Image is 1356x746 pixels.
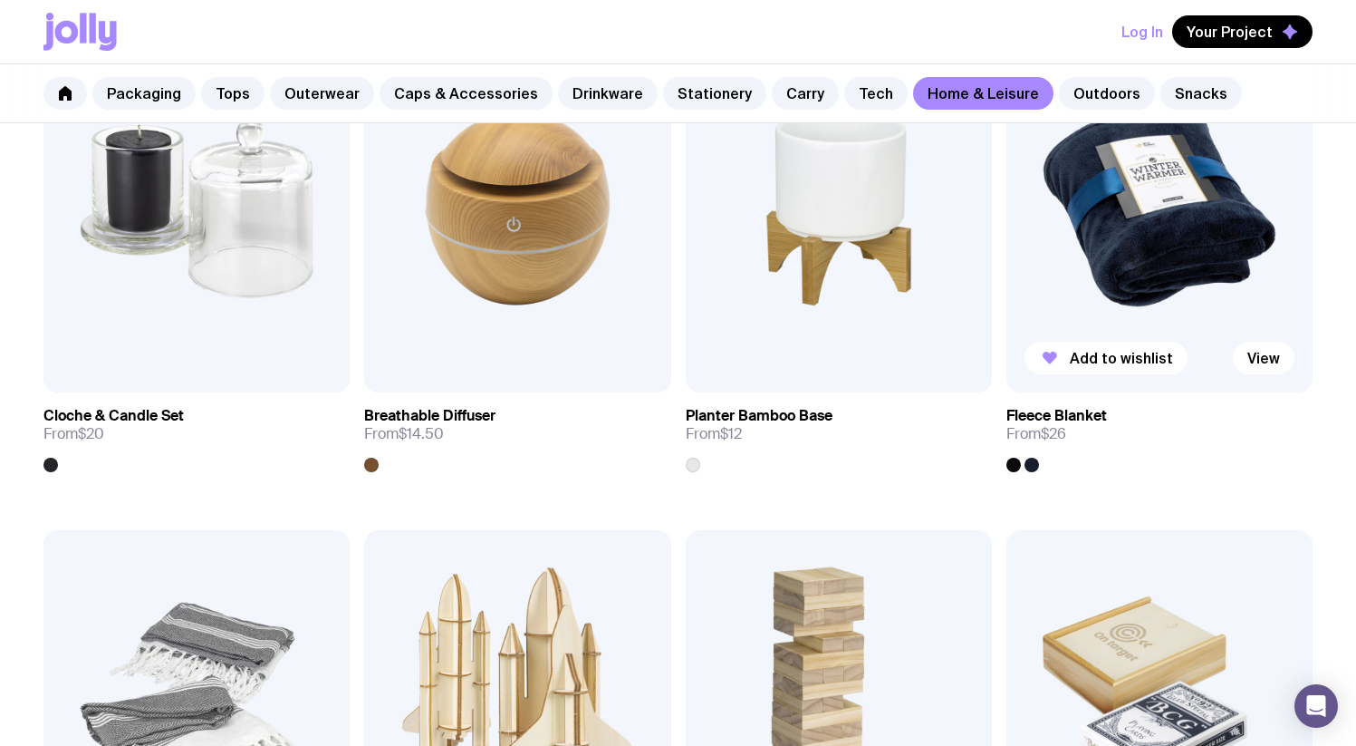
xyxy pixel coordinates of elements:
h3: Breathable Diffuser [364,407,495,425]
a: Caps & Accessories [380,77,553,110]
span: From [1006,425,1066,443]
a: Home & Leisure [913,77,1053,110]
span: From [364,425,444,443]
span: Add to wishlist [1070,349,1173,367]
a: Cloche & Candle SetFrom$20 [43,392,350,472]
button: Log In [1121,15,1163,48]
a: Carry [772,77,839,110]
button: Your Project [1172,15,1313,48]
a: Packaging [92,77,196,110]
a: Tech [844,77,908,110]
h3: Planter Bamboo Base [686,407,832,425]
span: From [686,425,742,443]
div: Open Intercom Messenger [1294,684,1338,728]
a: Drinkware [558,77,658,110]
span: $26 [1041,424,1066,443]
span: Your Project [1187,23,1273,41]
h3: Fleece Blanket [1006,407,1107,425]
span: $12 [720,424,742,443]
a: Snacks [1160,77,1242,110]
a: Fleece BlanketFrom$26 [1006,392,1313,472]
a: Outerwear [270,77,374,110]
h3: Cloche & Candle Set [43,407,184,425]
a: Breathable DiffuserFrom$14.50 [364,392,670,472]
a: View [1233,342,1294,374]
a: Tops [201,77,264,110]
span: $14.50 [399,424,444,443]
button: Add to wishlist [1024,342,1188,374]
a: Outdoors [1059,77,1155,110]
span: $20 [78,424,104,443]
span: From [43,425,104,443]
a: Stationery [663,77,766,110]
a: Planter Bamboo BaseFrom$12 [686,392,992,472]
